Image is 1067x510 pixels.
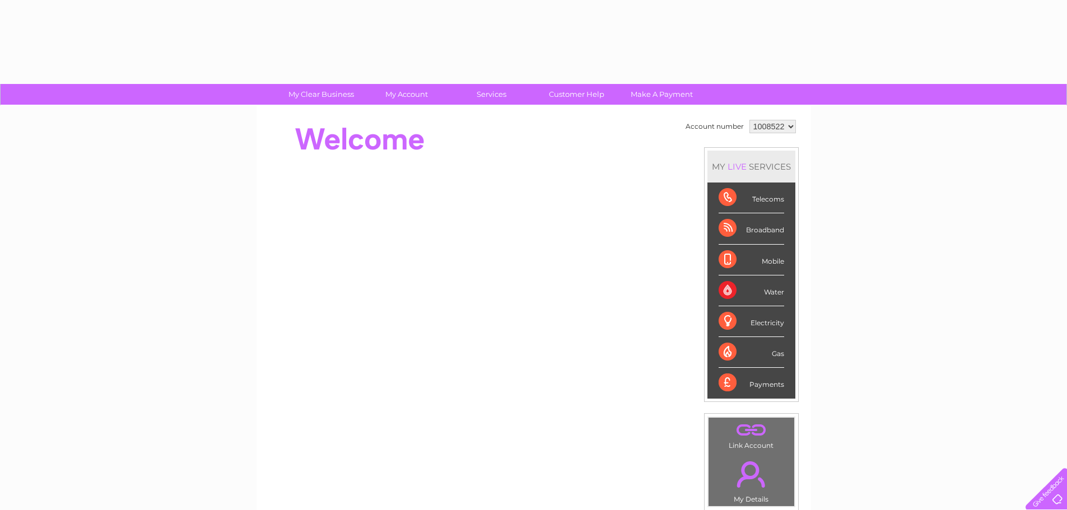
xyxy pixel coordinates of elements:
[711,455,791,494] a: .
[530,84,623,105] a: Customer Help
[725,161,749,172] div: LIVE
[360,84,453,105] a: My Account
[719,337,784,368] div: Gas
[719,245,784,275] div: Mobile
[719,213,784,244] div: Broadband
[708,417,795,452] td: Link Account
[719,275,784,306] div: Water
[719,183,784,213] div: Telecoms
[445,84,538,105] a: Services
[683,117,747,136] td: Account number
[711,420,791,440] a: .
[616,84,708,105] a: Make A Payment
[719,306,784,337] div: Electricity
[275,84,367,105] a: My Clear Business
[707,151,795,183] div: MY SERVICES
[708,452,795,507] td: My Details
[719,368,784,398] div: Payments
